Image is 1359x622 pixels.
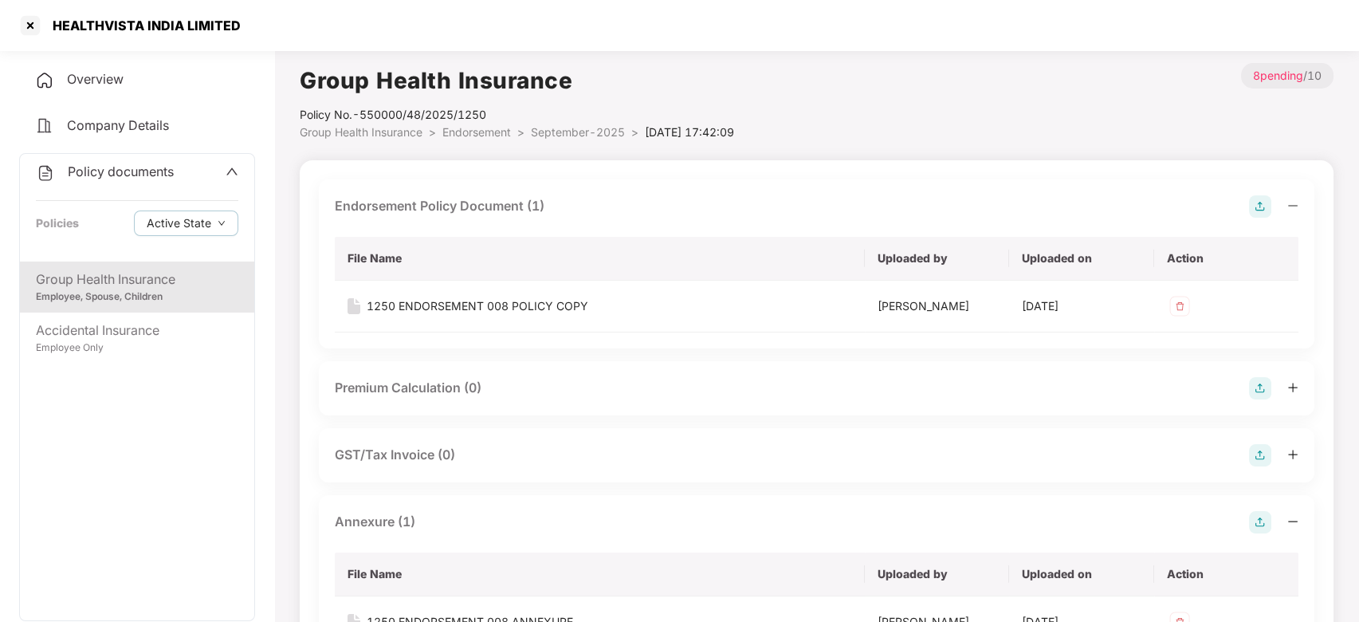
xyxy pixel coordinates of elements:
div: Policies [36,215,79,232]
div: [DATE] [1022,297,1141,315]
p: / 10 [1241,63,1333,89]
th: Action [1154,237,1298,281]
span: Group Health Insurance [300,125,422,139]
div: 1250 ENDORSEMENT 008 POLICY COPY [367,297,588,315]
div: [PERSON_NAME] [878,297,996,315]
th: Action [1154,553,1298,596]
img: svg+xml;base64,PHN2ZyB4bWxucz0iaHR0cDovL3d3dy53My5vcmcvMjAwMC9zdmciIHdpZHRoPSIyOCIgaGVpZ2h0PSIyOC... [1249,511,1271,533]
img: svg+xml;base64,PHN2ZyB4bWxucz0iaHR0cDovL3d3dy53My5vcmcvMjAwMC9zdmciIHdpZHRoPSIzMiIgaGVpZ2h0PSIzMi... [1167,293,1192,319]
span: 8 pending [1253,69,1303,82]
div: Annexure (1) [335,512,415,532]
div: Group Health Insurance [36,270,238,289]
div: Accidental Insurance [36,321,238,341]
span: up [226,165,238,178]
span: minus [1287,200,1298,211]
span: Overview [67,71,124,87]
div: HEALTHVISTA INDIA LIMITED [43,18,241,33]
div: Endorsement Policy Document (1) [335,196,544,216]
span: Active State [147,215,211,232]
img: svg+xml;base64,PHN2ZyB4bWxucz0iaHR0cDovL3d3dy53My5vcmcvMjAwMC9zdmciIHdpZHRoPSIyNCIgaGVpZ2h0PSIyNC... [36,163,55,183]
span: plus [1287,449,1298,460]
th: File Name [335,237,865,281]
span: Policy documents [68,163,174,179]
span: > [517,125,524,139]
th: Uploaded on [1009,237,1153,281]
span: > [429,125,436,139]
img: svg+xml;base64,PHN2ZyB4bWxucz0iaHR0cDovL3d3dy53My5vcmcvMjAwMC9zdmciIHdpZHRoPSIyOCIgaGVpZ2h0PSIyOC... [1249,377,1271,400]
span: Company Details [67,117,169,133]
div: Premium Calculation (0) [335,378,481,398]
th: Uploaded by [865,237,1009,281]
button: Active Statedown [134,211,238,236]
div: Employee, Spouse, Children [36,289,238,305]
img: svg+xml;base64,PHN2ZyB4bWxucz0iaHR0cDovL3d3dy53My5vcmcvMjAwMC9zdmciIHdpZHRoPSIyOCIgaGVpZ2h0PSIyOC... [1249,195,1271,218]
img: svg+xml;base64,PHN2ZyB4bWxucz0iaHR0cDovL3d3dy53My5vcmcvMjAwMC9zdmciIHdpZHRoPSIyNCIgaGVpZ2h0PSIyNC... [35,116,54,136]
img: svg+xml;base64,PHN2ZyB4bWxucz0iaHR0cDovL3d3dy53My5vcmcvMjAwMC9zdmciIHdpZHRoPSIyNCIgaGVpZ2h0PSIyNC... [35,71,54,90]
div: Policy No.- 550000/48/2025/1250 [300,106,734,124]
img: svg+xml;base64,PHN2ZyB4bWxucz0iaHR0cDovL3d3dy53My5vcmcvMjAwMC9zdmciIHdpZHRoPSIyOCIgaGVpZ2h0PSIyOC... [1249,444,1271,467]
th: Uploaded on [1009,553,1153,596]
span: Endorsement [442,125,511,139]
img: svg+xml;base64,PHN2ZyB4bWxucz0iaHR0cDovL3d3dy53My5vcmcvMjAwMC9zdmciIHdpZHRoPSIxNiIgaGVpZ2h0PSIyMC... [348,298,360,314]
div: GST/Tax Invoice (0) [335,445,455,465]
span: minus [1287,516,1298,527]
div: Employee Only [36,341,238,356]
h1: Group Health Insurance [300,63,734,98]
span: > [631,125,638,139]
span: plus [1287,382,1298,393]
th: File Name [335,553,865,596]
span: down [218,219,226,228]
span: September-2025 [531,125,625,139]
th: Uploaded by [865,553,1009,596]
span: [DATE] 17:42:09 [645,125,734,139]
